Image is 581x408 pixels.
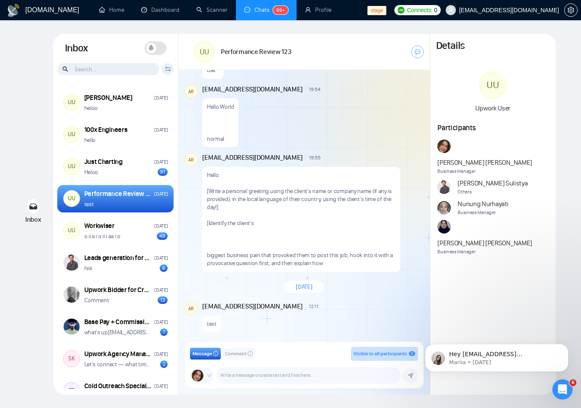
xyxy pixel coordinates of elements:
[84,264,92,272] p: hiiii
[552,379,573,400] iframe: Intercom live chat
[154,94,168,102] div: [DATE]
[84,317,152,327] div: Base Pay + Commission Upwork Bidder for [GEOGRAPHIC_DATA] Profile
[84,349,152,359] div: Upwork Agency Manager – Project Bidding & Promotion
[192,370,203,381] img: Andrian
[37,32,145,40] p: Message from Mariia, sent 4d ago
[108,329,191,336] a: [EMAIL_ADDRESS][DOMAIN_NAME]
[398,7,404,13] img: upwork-logo.png
[309,303,319,310] span: 12:11
[565,7,577,13] span: setting
[458,209,508,217] span: Business Manager
[409,350,415,357] span: eye
[64,383,80,399] div: TT
[437,201,451,215] img: Nunung Nurhayati
[84,136,96,144] p: hello
[158,168,168,176] div: 91
[196,6,228,13] a: searchScanner
[221,47,291,56] h1: Performance Review 123
[437,220,451,234] img: Naswati Naswati
[25,215,41,223] span: Inbox
[480,72,506,98] div: UU
[154,222,168,230] div: [DATE]
[437,239,532,248] span: [PERSON_NAME] [PERSON_NAME]
[564,7,578,13] a: setting
[244,6,288,13] a: messageChats99+
[84,125,128,134] div: 100x Engineers
[158,296,168,304] div: 13
[222,348,255,360] button: Commentinfo-circle
[84,168,99,176] p: Heloo
[64,351,80,367] div: SK
[194,42,214,62] div: UU
[437,123,548,132] h1: Participants
[84,189,152,199] div: Performance Review 123
[64,287,80,303] img: Ellen Holmsten
[160,264,168,272] div: 6
[564,3,578,17] button: setting
[37,24,145,148] span: Hey [EMAIL_ADDRESS][DOMAIN_NAME], Looks like your Upwork agency WorkWise Agency ran out of connec...
[437,248,532,256] span: Business Manager
[160,360,168,368] div: 2
[154,318,168,326] div: [DATE]
[160,328,168,336] div: 7
[84,200,94,208] p: test
[437,140,451,153] img: Andrian Marsella
[84,253,152,263] div: Leads generation for fiverr
[64,126,80,142] div: UU
[84,93,132,102] div: [PERSON_NAME]
[207,320,217,328] p: test
[64,94,80,110] div: UU
[62,64,70,74] span: search
[437,180,451,194] img: Ari Sulistya
[202,85,303,94] span: [EMAIL_ADDRESS][DOMAIN_NAME]
[458,179,527,188] span: [PERSON_NAME] Sulistya
[154,286,168,294] div: [DATE]
[84,360,151,368] p: Let’s connect — what times are you available [DATE] (US Pacific Time)?
[190,348,221,360] button: Messageinfo-circle
[407,5,432,15] span: Connects:
[475,104,510,112] span: Upwork User
[458,199,508,209] span: Nunung Nurhayati
[448,7,454,13] span: user
[7,4,20,17] img: logo
[207,171,396,267] p: Hello [Write a personal greeting using the client's name or company name (if any is provided), in...
[154,350,168,358] div: [DATE]
[64,158,80,174] div: UU
[202,302,303,311] span: [EMAIL_ADDRESS][DOMAIN_NAME]
[58,63,159,75] input: Search...
[84,104,98,112] p: heloo
[570,379,576,386] span: 6
[185,302,198,315] div: AR
[84,157,123,166] div: Just Charting
[84,381,152,391] div: Cold Outreach Specialist Needed for Lead Generation
[185,153,198,166] div: AR
[193,350,212,358] span: Message
[437,158,532,167] span: [PERSON_NAME] [PERSON_NAME]
[458,188,527,196] span: Others
[84,221,115,231] div: Workwiser
[64,191,80,207] div: UU
[296,283,312,291] span: [DATE]
[309,86,321,93] span: 19:54
[412,326,581,385] iframe: Intercom notifications message
[84,285,152,295] div: Upwork Bidder for Creative & High-Aesthetic Design Projects
[225,350,246,358] span: Comment
[248,351,253,356] span: info-circle
[157,232,168,240] div: 49
[154,126,168,134] div: [DATE]
[141,6,179,13] a: dashboardDashboard
[84,328,151,336] p: what's up
[437,167,532,175] span: Business Manager
[273,6,288,14] sup: 99+
[154,190,168,198] div: [DATE]
[154,382,168,390] div: [DATE]
[309,154,321,161] span: 19:55
[65,41,88,56] h1: Inbox
[207,373,212,378] span: down
[353,351,407,357] span: Visible to all participants
[64,223,80,239] div: UU
[84,232,120,240] p: o ii a i o ii i aa i o
[434,5,437,15] span: 0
